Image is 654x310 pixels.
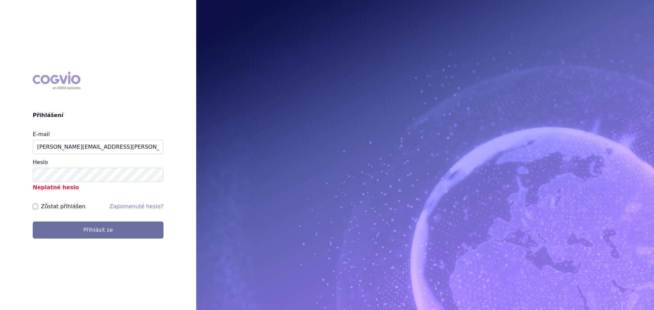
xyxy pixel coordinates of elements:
[33,111,163,119] h2: Přihlášení
[33,222,163,239] button: Přihlásit se
[109,203,163,210] a: Zapomenuté heslo?
[33,72,80,89] div: COGVIO
[33,159,48,165] label: Heslo
[41,202,85,211] label: Zůstat přihlášen
[33,182,163,192] p: Neplatné heslo
[33,131,50,137] label: E-mail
